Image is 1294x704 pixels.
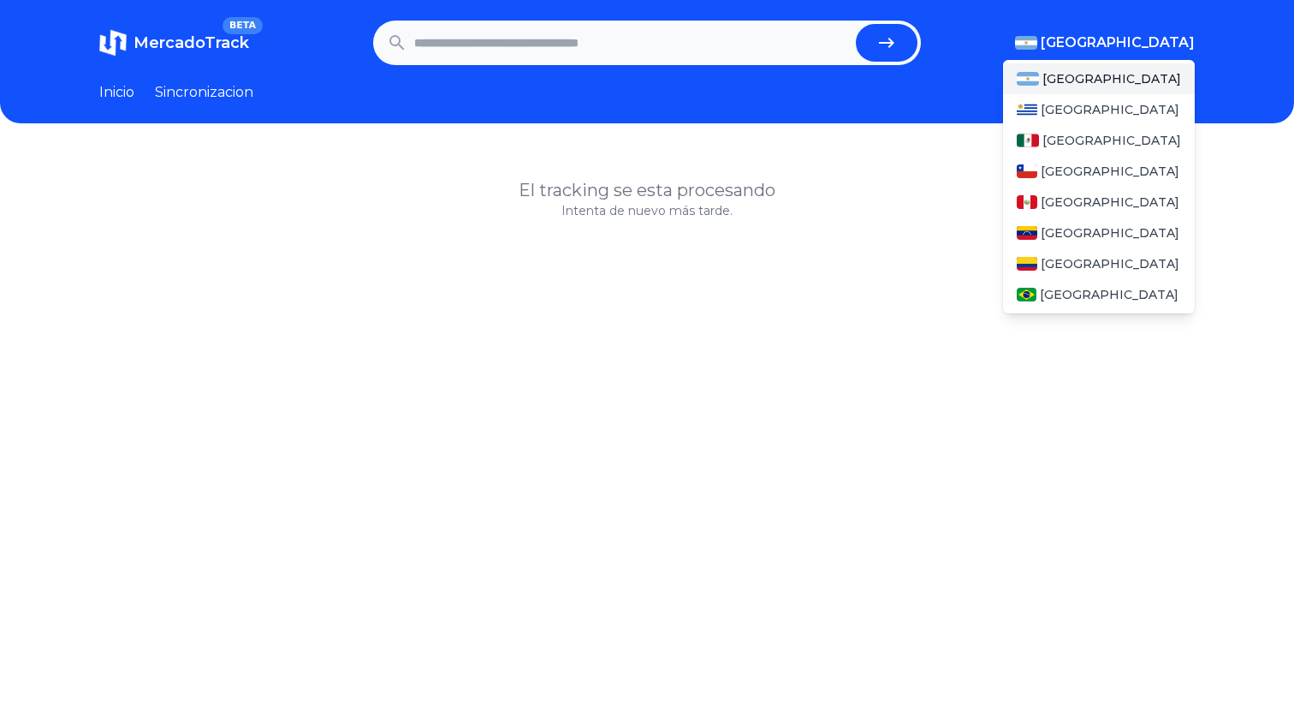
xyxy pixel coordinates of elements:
[1017,195,1037,209] img: Peru
[1003,63,1195,94] a: Argentina[GEOGRAPHIC_DATA]
[1041,194,1179,211] span: [GEOGRAPHIC_DATA]
[1041,255,1179,272] span: [GEOGRAPHIC_DATA]
[99,202,1195,219] p: Intenta de nuevo más tarde.
[134,33,249,52] span: MercadoTrack
[99,82,134,103] a: Inicio
[1003,156,1195,187] a: Chile[GEOGRAPHIC_DATA]
[1003,94,1195,125] a: Uruguay[GEOGRAPHIC_DATA]
[223,17,263,34] span: BETA
[1003,125,1195,156] a: Mexico[GEOGRAPHIC_DATA]
[1017,72,1039,86] img: Argentina
[1003,279,1195,310] a: Brasil[GEOGRAPHIC_DATA]
[1017,103,1037,116] img: Uruguay
[1015,33,1195,53] button: [GEOGRAPHIC_DATA]
[1003,218,1195,248] a: Venezuela[GEOGRAPHIC_DATA]
[1041,163,1179,180] span: [GEOGRAPHIC_DATA]
[99,178,1195,202] h1: El tracking se esta procesando
[1042,70,1181,87] span: [GEOGRAPHIC_DATA]
[1040,286,1178,303] span: [GEOGRAPHIC_DATA]
[1017,134,1039,147] img: Mexico
[99,29,127,57] img: MercadoTrack
[1017,257,1037,271] img: Colombia
[1041,33,1195,53] span: [GEOGRAPHIC_DATA]
[1041,101,1179,118] span: [GEOGRAPHIC_DATA]
[1003,248,1195,279] a: Colombia[GEOGRAPHIC_DATA]
[155,82,253,103] a: Sincronizacion
[1042,132,1181,149] span: [GEOGRAPHIC_DATA]
[1041,224,1179,242] span: [GEOGRAPHIC_DATA]
[1017,226,1037,240] img: Venezuela
[99,29,249,57] a: MercadoTrackBETA
[1003,187,1195,218] a: Peru[GEOGRAPHIC_DATA]
[1017,164,1037,178] img: Chile
[1017,288,1036,301] img: Brasil
[1015,36,1037,50] img: Argentina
